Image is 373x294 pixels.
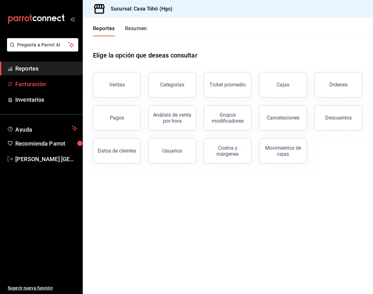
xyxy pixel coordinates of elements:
[148,72,196,98] button: Categorías
[148,138,196,164] button: Usuarios
[93,25,147,36] div: navigation tabs
[15,95,77,104] span: Inventarios
[259,138,307,164] button: Movimientos de cajas
[93,25,115,36] button: Reportes
[148,105,196,131] button: Análisis de venta por hora
[15,125,69,132] span: Ayuda
[208,112,247,124] div: Grupos modificadores
[160,82,184,88] div: Categorías
[93,138,141,164] button: Datos de clientes
[162,148,182,154] div: Usuarios
[8,285,77,291] span: Sugerir nueva función
[204,72,251,98] button: Ticket promedio
[106,5,172,13] h3: Sucursal: Casa Töhö (Hgo)
[70,17,75,22] button: open_drawer_menu
[93,51,197,60] h1: Elige la opción que deseas consultar
[15,155,77,163] span: [PERSON_NAME] [GEOGRAPHIC_DATA][PERSON_NAME]
[208,145,247,157] div: Costos y márgenes
[110,115,124,121] div: Pagos
[17,42,68,48] span: Pregunta a Parrot AI
[259,105,307,131] button: Cancelaciones
[152,112,192,124] div: Análisis de venta por hora
[259,72,307,98] a: Cajas
[314,105,362,131] button: Descuentos
[7,38,78,51] button: Pregunta a Parrot AI
[109,82,125,88] div: Ventas
[329,82,348,88] div: Órdenes
[314,72,362,98] button: Órdenes
[277,81,290,89] div: Cajas
[93,105,141,131] button: Pagos
[204,138,251,164] button: Costos y márgenes
[263,145,303,157] div: Movimientos de cajas
[125,25,147,36] button: Resumen
[4,46,78,53] a: Pregunta a Parrot AI
[15,64,77,73] span: Reportes
[93,72,141,98] button: Ventas
[15,80,77,88] span: Facturación
[15,139,77,148] span: Recomienda Parrot
[325,115,352,121] div: Descuentos
[98,148,136,154] div: Datos de clientes
[204,105,251,131] button: Grupos modificadores
[267,115,299,121] div: Cancelaciones
[209,82,246,88] div: Ticket promedio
